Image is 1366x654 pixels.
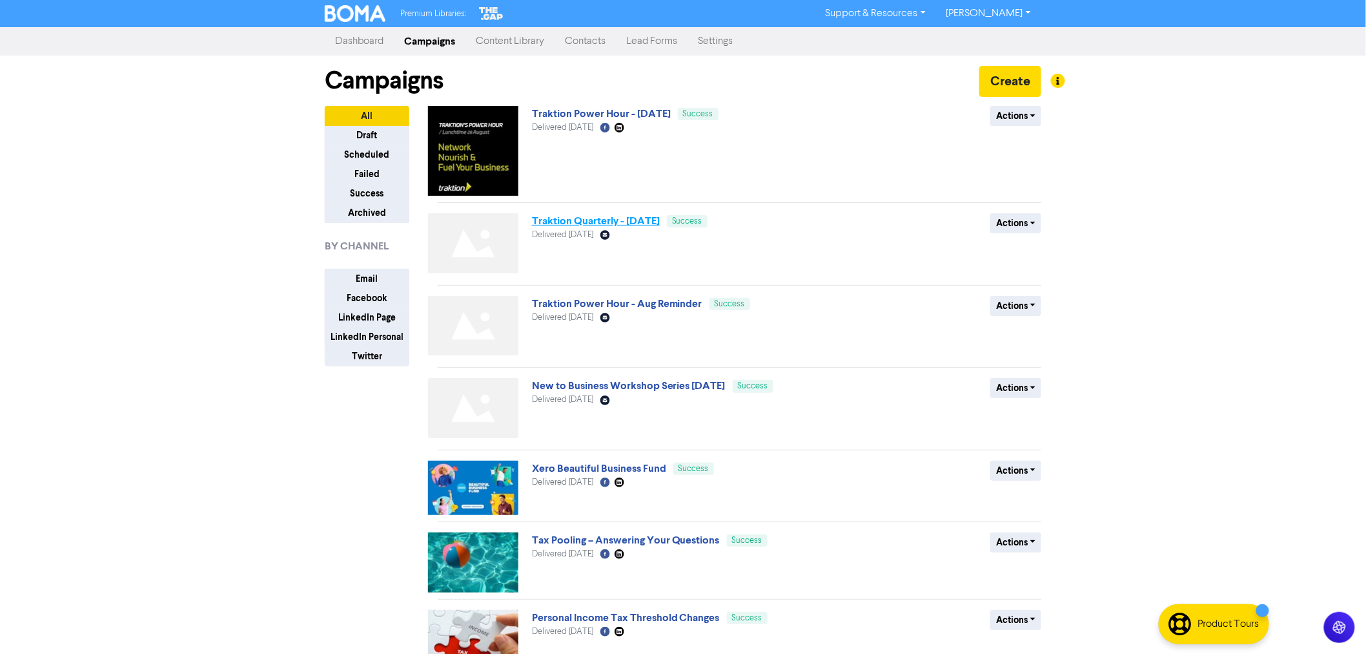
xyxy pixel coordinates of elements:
span: Delivered [DATE] [532,231,593,239]
button: All [325,106,409,126]
a: [PERSON_NAME] [936,3,1041,24]
span: Success [715,300,745,308]
a: Traktion Quarterly - [DATE] [532,215,660,227]
span: Delivered [DATE] [532,478,593,487]
a: Campaigns [394,28,465,54]
span: Delivered [DATE] [532,396,593,404]
button: Actions [990,106,1041,126]
button: LinkedIn Personal [325,327,409,347]
img: image_1723513048279.jpg [428,106,518,196]
img: image_1724018489848.jpg [428,533,518,593]
button: Email [325,269,409,289]
a: Tax Pooling – Answering Your Questions [532,534,720,547]
button: Facebook [325,288,409,308]
a: Traktion Power Hour - [DATE] [532,107,671,120]
a: Support & Resources [815,3,936,24]
span: Success [683,110,713,118]
iframe: Chat Widget [1301,592,1366,654]
span: Success [738,382,768,390]
button: Actions [990,533,1041,553]
button: Actions [990,461,1041,481]
button: Create [979,66,1041,97]
button: Actions [990,296,1041,316]
img: Not found [428,213,518,273]
span: Delivered [DATE] [532,313,593,322]
a: Settings [688,28,743,54]
img: image_1724033240812.png [428,461,518,515]
img: The Gap [477,5,505,22]
img: Not found [428,296,518,356]
span: BY CHANNEL [325,238,389,254]
img: BOMA Logo [325,5,385,22]
button: Actions [990,610,1041,630]
button: Draft [325,125,409,145]
a: Personal Income Tax Threshold Changes [532,611,720,624]
button: Scheduled [325,145,409,165]
a: Dashboard [325,28,394,54]
button: Twitter [325,346,409,366]
img: Not found [428,378,518,438]
a: Content Library [465,28,555,54]
span: Success [672,217,702,226]
span: Delivered [DATE] [532,628,593,636]
button: Success [325,184,409,204]
span: Premium Libraries: [401,10,467,18]
h1: Campaigns [325,66,443,96]
button: Actions [990,378,1041,398]
span: Delivered [DATE] [532,123,593,132]
span: Success [732,536,762,545]
a: New to Business Workshop Series [DATE] [532,379,726,392]
span: Delivered [DATE] [532,550,593,558]
button: LinkedIn Page [325,308,409,328]
button: Archived [325,203,409,223]
a: Contacts [555,28,616,54]
button: Actions [990,213,1041,233]
a: Traktion Power Hour - Aug Reminder [532,297,702,310]
span: Success [732,614,762,622]
button: Failed [325,164,409,184]
span: Success [678,465,709,473]
a: Lead Forms [616,28,688,54]
a: Xero Beautiful Business Fund [532,462,666,475]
